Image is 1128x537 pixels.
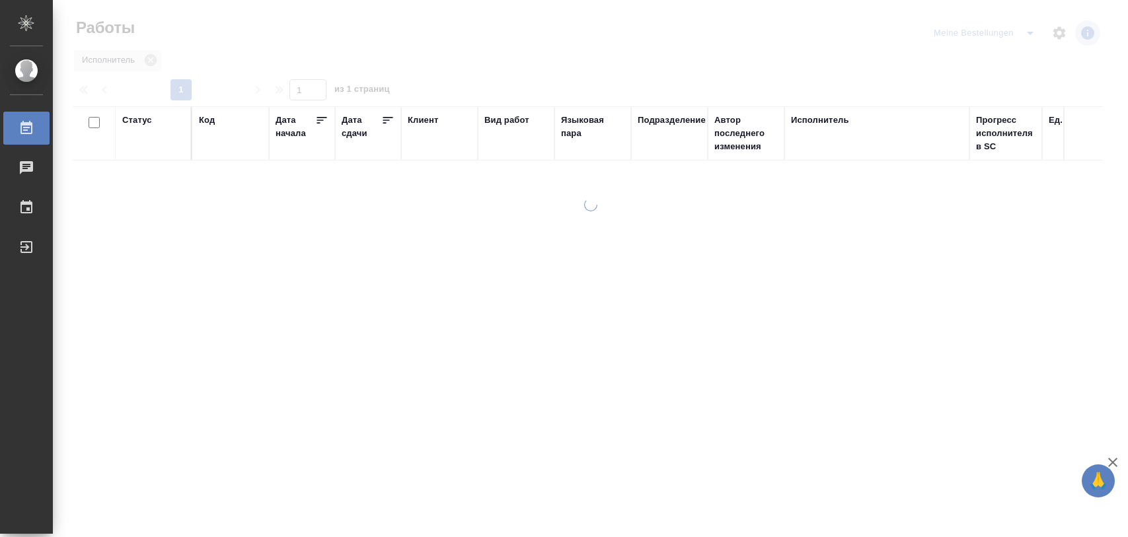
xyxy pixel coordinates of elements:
div: Исполнитель [791,114,849,127]
button: 🙏 [1082,464,1115,497]
div: Подразделение [638,114,706,127]
div: Ед. изм [1049,114,1081,127]
div: Дата сдачи [342,114,381,140]
div: Прогресс исполнителя в SC [976,114,1035,153]
div: Клиент [408,114,438,127]
div: Языковая пара [561,114,624,140]
div: Код [199,114,215,127]
div: Статус [122,114,152,127]
div: Дата начала [276,114,315,140]
div: Вид работ [484,114,529,127]
span: 🙏 [1087,467,1109,495]
div: Автор последнего изменения [714,114,778,153]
